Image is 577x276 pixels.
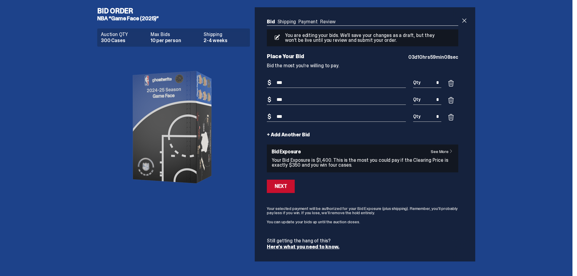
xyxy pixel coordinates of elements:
p: Your selected payment will be authorized for your Bid Exposure (plus shipping). Remember, you’ll ... [267,206,458,215]
a: Here’s what you need to know. [267,244,339,250]
a: Bid [267,18,275,25]
span: 03 [408,54,415,60]
p: Place Your Bid [267,54,408,59]
dt: Max Bids [151,32,200,37]
h5: NBA “Game Face (2025)” [97,16,255,21]
div: Next [275,184,287,189]
span: $ [267,114,271,120]
p: Bid the most you’re willing to pay. [267,63,458,68]
span: Qty [413,114,420,118]
dt: Auction QTY [101,32,147,37]
a: + Add Another Bid [267,132,310,137]
button: Next [267,180,295,193]
p: You can update your bids up until the auction closes. [267,220,458,224]
span: Qty [413,80,420,85]
p: Your Bid Exposure is $1,400. This is the most you could pay if the Clearing Price is exactly $350... [272,158,453,168]
span: 08 [444,54,450,60]
p: Still getting the hang of this? [267,238,458,243]
a: See More [431,149,456,154]
dd: 2-4 weeks [204,38,246,43]
dt: Shipping [204,32,246,37]
span: Qty [413,97,420,101]
span: 59 [430,54,436,60]
span: $ [267,97,271,103]
dd: 300 Cases [101,38,147,43]
dd: 10 per person [151,38,200,43]
span: $ [267,80,271,86]
p: d hrs min sec [408,55,458,60]
p: You are editing your bids. We’ll save your changes as a draft, but they won’t be live until you r... [283,33,439,43]
img: product image [113,52,234,203]
span: 10 [417,54,423,60]
h6: Bid Exposure [272,149,453,154]
h4: Bid Order [97,7,255,15]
